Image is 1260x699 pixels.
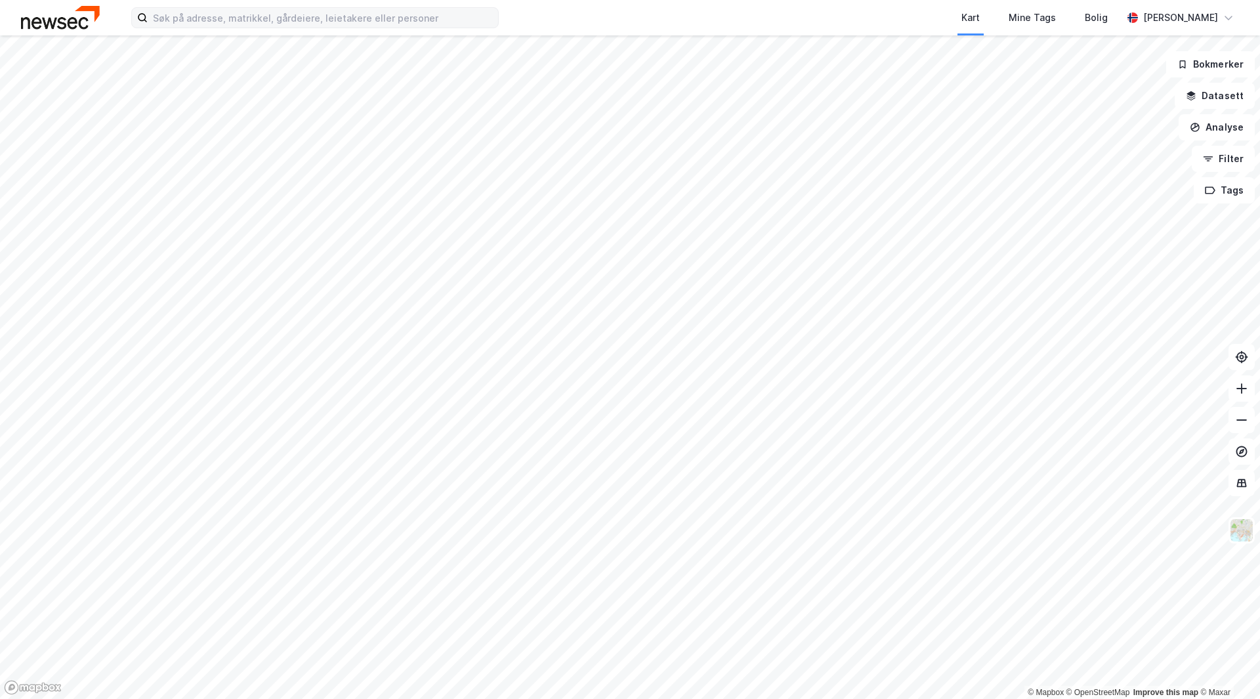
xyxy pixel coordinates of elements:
div: Bolig [1085,10,1108,26]
button: Filter [1192,146,1255,172]
div: Kontrollprogram for chat [1194,636,1260,699]
a: Improve this map [1133,688,1198,697]
iframe: Chat Widget [1194,636,1260,699]
div: Mine Tags [1009,10,1056,26]
a: Mapbox [1028,688,1064,697]
button: Analyse [1179,114,1255,140]
div: Kart [961,10,980,26]
button: Tags [1194,177,1255,203]
img: newsec-logo.f6e21ccffca1b3a03d2d.png [21,6,100,29]
button: Datasett [1175,83,1255,109]
button: Bokmerker [1166,51,1255,77]
div: [PERSON_NAME] [1143,10,1218,26]
input: Søk på adresse, matrikkel, gårdeiere, leietakere eller personer [148,8,498,28]
a: OpenStreetMap [1066,688,1130,697]
img: Z [1229,518,1254,543]
a: Mapbox homepage [4,680,62,695]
